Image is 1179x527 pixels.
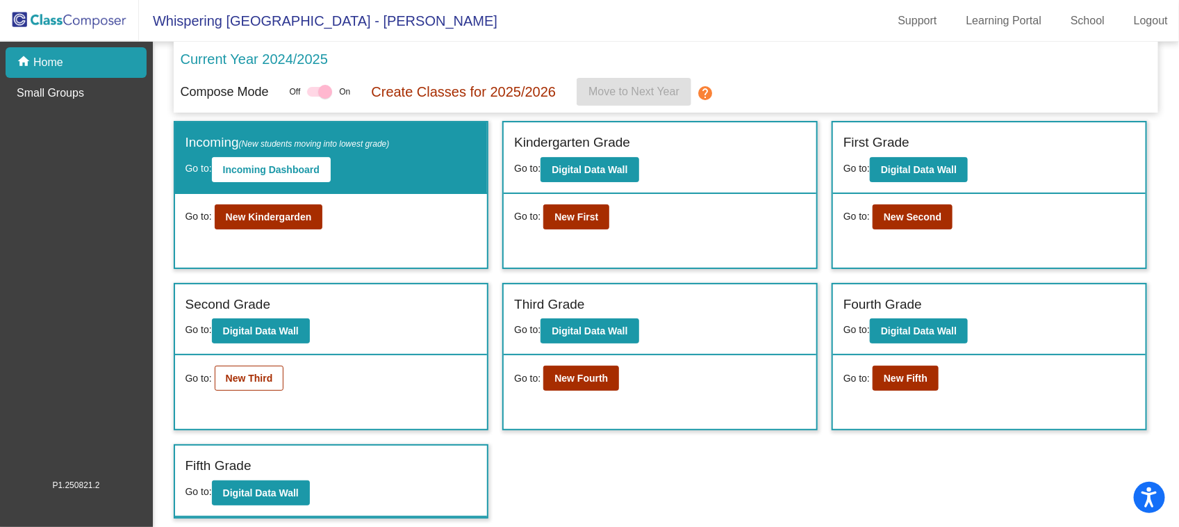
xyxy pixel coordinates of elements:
span: Go to: [185,163,212,174]
button: Digital Data Wall [541,318,638,343]
span: On [339,86,350,98]
a: Logout [1123,10,1179,32]
button: Incoming Dashboard [212,157,331,182]
b: New Fifth [884,373,927,384]
label: Fifth Grade [185,456,252,476]
button: New Kindergarden [215,204,323,229]
b: New Kindergarden [226,211,312,222]
button: New Fifth [873,366,939,391]
a: Support [887,10,948,32]
p: Small Groups [17,85,84,102]
span: Go to: [185,324,212,335]
b: Digital Data Wall [223,325,299,337]
b: New Second [884,211,941,222]
b: New Third [226,373,273,384]
span: Go to: [514,324,541,335]
button: New First [543,204,609,229]
span: Go to: [185,371,212,386]
label: Fourth Grade [843,295,922,315]
label: First Grade [843,133,909,153]
button: Digital Data Wall [212,318,310,343]
label: Third Grade [514,295,584,315]
p: Compose Mode [181,83,269,102]
span: Whispering [GEOGRAPHIC_DATA] - [PERSON_NAME] [139,10,497,32]
button: New Second [873,204,953,229]
span: Go to: [843,163,870,174]
b: New First [554,211,598,222]
b: Digital Data Wall [552,164,627,175]
p: Current Year 2024/2025 [181,49,328,70]
button: Digital Data Wall [870,157,968,182]
button: New Third [215,366,284,391]
span: Move to Next Year [588,86,679,97]
span: Go to: [185,486,212,497]
label: Kindergarten Grade [514,133,630,153]
button: Digital Data Wall [212,480,310,505]
button: New Fourth [543,366,619,391]
span: Off [290,86,301,98]
mat-icon: help [697,85,714,102]
p: Home [33,54,63,71]
label: Second Grade [185,295,271,315]
span: Go to: [514,209,541,224]
span: (New students moving into lowest grade) [239,139,390,149]
span: Go to: [185,209,212,224]
b: Digital Data Wall [881,325,957,337]
span: Go to: [843,371,870,386]
button: Digital Data Wall [870,318,968,343]
span: Go to: [843,324,870,335]
p: Create Classes for 2025/2026 [371,81,556,102]
b: Digital Data Wall [552,325,627,337]
b: Digital Data Wall [881,164,957,175]
mat-icon: home [17,54,33,71]
b: Incoming Dashboard [223,164,320,175]
a: Learning Portal [955,10,1053,32]
button: Move to Next Year [577,78,691,106]
b: New Fourth [554,373,608,384]
a: School [1060,10,1116,32]
span: Go to: [843,209,870,224]
span: Go to: [514,371,541,386]
label: Incoming [185,133,390,153]
b: Digital Data Wall [223,487,299,498]
span: Go to: [514,163,541,174]
button: Digital Data Wall [541,157,638,182]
